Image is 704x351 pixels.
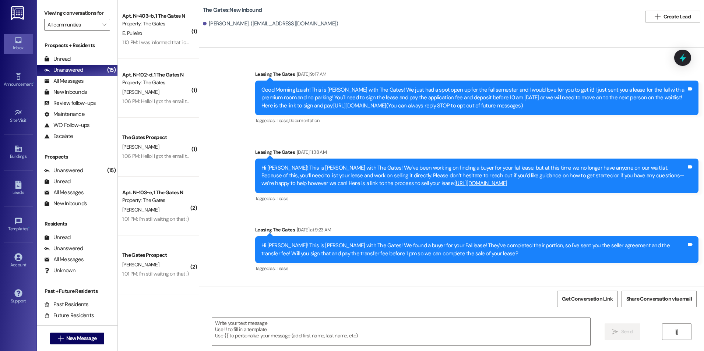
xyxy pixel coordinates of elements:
[277,265,288,272] span: Lease
[44,121,89,129] div: WO Follow-ups
[562,295,613,303] span: Get Conversation Link
[612,329,618,335] i: 
[4,215,33,235] a: Templates •
[454,180,507,187] a: [URL][DOMAIN_NAME]
[44,245,83,252] div: Unanswered
[122,153,368,159] div: 1:06 PM: Hello! I got the email to make payment this month, however it's only $547. What Exactall...
[37,220,117,228] div: Residents
[44,301,89,308] div: Past Residents
[122,39,448,46] div: 1:10 PM: I was informed that i could complete my white glove and take photos in case I fail anyth...
[58,336,63,341] i: 
[44,99,96,107] div: Review follow-ups
[255,263,698,274] div: Tagged as:
[44,256,84,263] div: All Messages
[261,242,687,258] div: Hi [PERSON_NAME]! This is [PERSON_NAME] with The Gates! We found a buyer for your Fall lease! The...
[102,22,106,28] i: 
[47,19,98,31] input: All communities
[4,34,33,54] a: Inbox
[203,6,262,14] b: The Gates: New Inbound
[645,11,700,22] button: Create Lead
[33,81,34,86] span: •
[122,206,159,213] span: [PERSON_NAME]
[122,216,189,222] div: 1:01 PM: I'm still waiting on that :)
[4,251,33,271] a: Account
[621,328,633,336] span: Send
[37,153,117,161] div: Prospects
[122,251,190,259] div: The Gates Prospect
[105,64,117,76] div: (15)
[295,148,327,156] div: [DATE] 11:38 AM
[655,14,660,19] i: 
[255,115,698,126] div: Tagged as:
[622,291,697,307] button: Share Conversation via email
[4,142,33,162] a: Buildings
[105,165,117,176] div: (15)
[289,117,320,124] span: Documentation
[44,312,94,319] div: Future Residents
[255,70,698,81] div: Leasing The Gates
[255,148,698,159] div: Leasing The Gates
[44,88,87,96] div: New Inbounds
[605,323,640,340] button: Send
[122,30,142,36] span: E. Pulleiro
[44,189,84,196] div: All Messages
[44,77,84,85] div: All Messages
[122,196,190,204] div: Property: The Gates
[203,20,338,28] div: [PERSON_NAME]. ([EMAIL_ADDRESS][DOMAIN_NAME])
[255,193,698,204] div: Tagged as:
[277,195,288,202] span: Lease
[255,226,698,236] div: Leasing The Gates
[44,110,85,118] div: Maintenance
[674,329,679,335] i: 
[37,287,117,295] div: Past + Future Residents
[626,295,692,303] span: Share Conversation via email
[44,66,83,74] div: Unanswered
[122,89,159,95] span: [PERSON_NAME]
[663,13,691,21] span: Create Lead
[4,287,33,307] a: Support
[122,98,368,104] div: 1:06 PM: Hello! I got the email to make payment this month, however it's only $547. What Exactall...
[122,134,190,141] div: The Gates Prospect
[261,86,687,110] div: Good Morning Izaiah! This is [PERSON_NAME] with The Gates! We just had a spot open up for the fal...
[122,79,190,86] div: Property: The Gates
[28,225,29,230] span: •
[27,117,28,122] span: •
[122,71,190,79] div: Apt. N~102~d, 1 The Gates N
[277,117,289,124] span: Lease ,
[122,270,189,277] div: 1:01 PM: I'm still waiting on that :)
[37,42,117,49] div: Prospects + Residents
[122,189,190,196] div: Apt. N~103~e, 1 The Gates N
[44,7,110,19] label: Viewing conversations for
[122,261,159,268] span: [PERSON_NAME]
[557,291,617,307] button: Get Conversation Link
[66,334,96,342] span: New Message
[44,167,83,174] div: Unanswered
[122,12,190,20] div: Apt. N~403~b, 1 The Gates N
[44,178,71,185] div: Unread
[44,132,73,140] div: Escalate
[333,102,386,109] a: [URL][DOMAIN_NAME]
[261,164,687,188] div: Hi [PERSON_NAME]! This is [PERSON_NAME] with The Gates! We’ve been working on finding a buyer for...
[122,20,190,28] div: Property: The Gates
[44,200,87,208] div: New Inbounds
[4,178,33,198] a: Leads
[295,226,331,234] div: [DATE] at 9:23 AM
[122,143,159,150] span: [PERSON_NAME]
[50,333,105,344] button: New Message
[11,6,26,20] img: ResiDesk Logo
[44,234,71,241] div: Unread
[44,55,71,63] div: Unread
[44,267,75,274] div: Unknown
[295,70,327,78] div: [DATE] 9:47 AM
[4,106,33,126] a: Site Visit •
